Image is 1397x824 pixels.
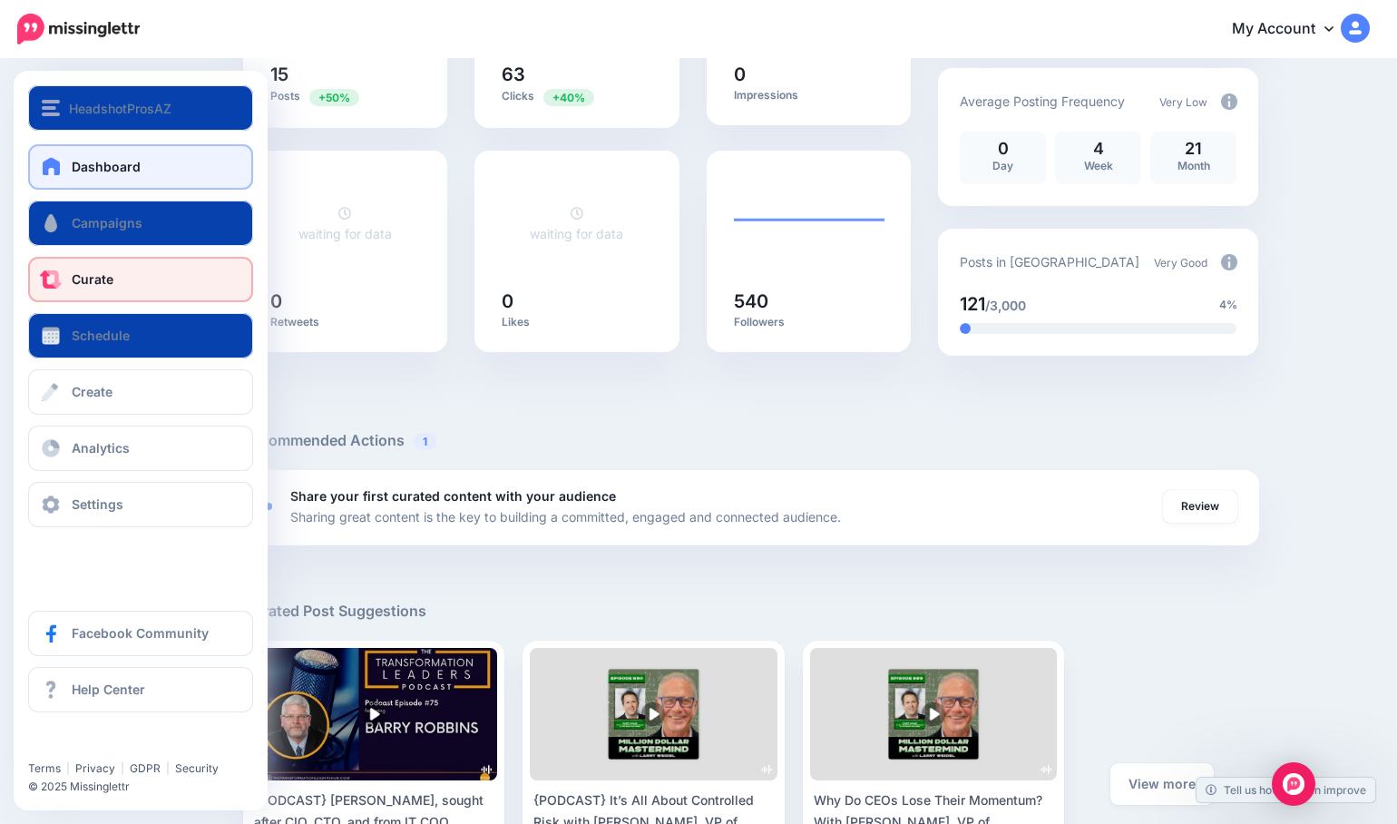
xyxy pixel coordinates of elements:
[761,764,772,775] img: audio-wave.png
[28,761,61,775] a: Terms
[1272,762,1315,806] div: Open Intercom Messenger
[72,496,123,512] span: Settings
[1084,159,1113,172] span: Week
[290,488,616,504] b: Share your first curated content with your audience
[203,107,299,119] div: Keywords by Traffic
[72,384,112,399] span: Create
[29,29,44,44] img: logo_orange.svg
[502,315,652,329] p: Likes
[1219,296,1237,314] span: 4%
[1040,764,1051,775] img: audio-wave.png
[47,47,200,62] div: Domain: [DOMAIN_NAME]
[1163,490,1237,523] a: Review
[243,429,1259,452] h5: Recommended Actions
[734,65,884,83] h5: 0
[28,85,253,131] button: HeadshotProsAZ
[75,761,115,775] a: Privacy
[734,88,884,103] p: Impressions
[72,215,142,231] span: Campaigns
[543,89,594,106] span: Previous period: 45
[1159,141,1227,157] p: 21
[960,293,985,315] span: 121
[530,205,623,241] a: waiting for data
[298,205,392,241] a: waiting for data
[992,159,1013,172] span: Day
[243,600,1259,623] h5: Curated Post Suggestions
[1214,7,1370,52] a: My Account
[960,251,1139,272] p: Posts in [GEOGRAPHIC_DATA]
[1064,141,1132,157] p: 4
[270,315,421,329] p: Retweets
[1154,256,1207,270] span: Very Good
[28,144,253,190] a: Dashboard
[960,91,1125,112] p: Average Posting Frequency
[175,761,219,775] a: Security
[270,292,421,310] h5: 0
[734,315,884,329] p: Followers
[72,159,141,174] span: Dashboard
[28,426,253,471] a: Analytics
[72,440,130,456] span: Analytics
[1177,159,1210,172] span: Month
[72,682,145,697] span: Help Center
[270,65,421,83] h5: 15
[28,735,169,753] iframe: Twitter Follow Button
[28,667,253,712] a: Help Center
[921,701,946,727] img: play-circle-overlay.png
[28,482,253,527] a: Settings
[985,298,1026,313] span: /3,000
[29,47,44,62] img: website_grey.svg
[66,761,70,775] span: |
[265,503,272,510] div: <div class='status-dot small red margin-right'></div>Error
[1197,778,1375,802] a: Tell us how we can improve
[72,271,113,287] span: Curate
[960,323,971,334] div: 4% of your posts in the last 30 days have been from Drip Campaigns
[1221,254,1237,270] img: info-circle-grey.png
[69,98,171,119] span: HeadshotProsAZ
[481,764,492,775] img: audio-wave.png
[166,761,170,775] span: |
[121,761,124,775] span: |
[502,88,652,105] p: Clicks
[502,292,652,310] h5: 0
[502,65,652,83] h5: 63
[1221,93,1237,110] img: info-circle-grey.png
[73,107,162,119] div: Domain Overview
[72,328,130,343] span: Schedule
[969,141,1037,157] p: 0
[17,14,140,44] img: Missinglettr
[414,433,436,450] span: 1
[72,625,209,641] span: Facebook Community
[1110,763,1214,805] a: View more
[28,257,253,302] a: Curate
[361,701,386,727] img: play-circle-overlay.png
[130,761,161,775] a: GDPR
[183,105,198,120] img: tab_keywords_by_traffic_grey.svg
[290,506,841,527] p: Sharing great content is the key to building a committed, engaged and connected audience.
[53,105,67,120] img: tab_domain_overview_orange.svg
[28,369,253,415] a: Create
[28,611,253,656] a: Facebook Community
[309,89,359,106] span: Previous period: 10
[42,100,60,116] img: menu.png
[28,778,267,796] li: © 2025 Missinglettr
[28,201,253,246] a: Campaigns
[734,292,884,310] h5: 540
[1159,95,1207,109] span: Very Low
[640,701,666,727] img: play-circle-overlay.png
[270,88,421,105] p: Posts
[28,313,253,358] a: Schedule
[51,29,89,44] div: v 4.0.25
